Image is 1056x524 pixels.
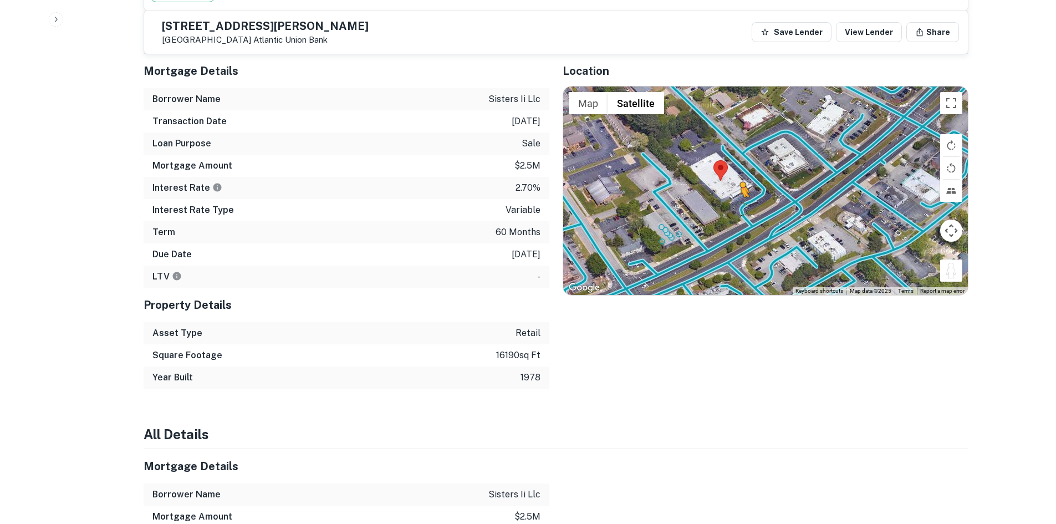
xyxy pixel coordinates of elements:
[162,35,369,45] p: [GEOGRAPHIC_DATA]
[152,488,221,501] h6: Borrower Name
[506,204,540,217] p: variable
[152,204,234,217] h6: Interest Rate Type
[836,22,902,42] a: View Lender
[144,63,549,79] h5: Mortgage Details
[152,93,221,106] h6: Borrower Name
[152,270,182,283] h6: LTV
[496,349,540,362] p: 16190 sq ft
[144,458,549,475] h5: Mortgage Details
[522,137,540,150] p: sale
[940,220,962,242] button: Map camera controls
[608,92,664,114] button: Show satellite imagery
[162,21,369,32] h5: [STREET_ADDRESS][PERSON_NAME]
[906,22,959,42] button: Share
[152,510,232,523] h6: Mortgage Amount
[152,371,193,384] h6: Year Built
[566,281,603,295] a: Open this area in Google Maps (opens a new window)
[496,226,540,239] p: 60 months
[898,288,914,294] a: Terms (opens in new tab)
[152,181,222,195] h6: Interest Rate
[253,35,328,44] a: Atlantic Union Bank
[488,93,540,106] p: sisters ii llc
[488,488,540,501] p: sisters ii llc
[152,349,222,362] h6: Square Footage
[514,510,540,523] p: $2.5m
[152,226,175,239] h6: Term
[940,92,962,114] button: Toggle fullscreen view
[512,115,540,128] p: [DATE]
[1001,435,1056,489] iframe: Chat Widget
[940,134,962,156] button: Rotate map clockwise
[152,327,202,340] h6: Asset Type
[516,327,540,340] p: retail
[514,159,540,172] p: $2.5m
[563,63,968,79] h5: Location
[521,371,540,384] p: 1978
[144,297,549,313] h5: Property Details
[152,115,227,128] h6: Transaction Date
[752,22,831,42] button: Save Lender
[512,248,540,261] p: [DATE]
[152,137,211,150] h6: Loan Purpose
[152,248,192,261] h6: Due Date
[940,157,962,179] button: Rotate map counterclockwise
[850,288,891,294] span: Map data ©2025
[172,271,182,281] svg: LTVs displayed on the website are for informational purposes only and may be reported incorrectly...
[569,92,608,114] button: Show street map
[795,287,843,295] button: Keyboard shortcuts
[940,260,962,282] button: Drag Pegman onto the map to open Street View
[516,181,540,195] p: 2.70%
[566,281,603,295] img: Google
[152,159,232,172] h6: Mortgage Amount
[212,182,222,192] svg: The interest rates displayed on the website are for informational purposes only and may be report...
[940,180,962,202] button: Tilt map
[144,424,968,444] h4: All Details
[537,270,540,283] p: -
[920,288,965,294] a: Report a map error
